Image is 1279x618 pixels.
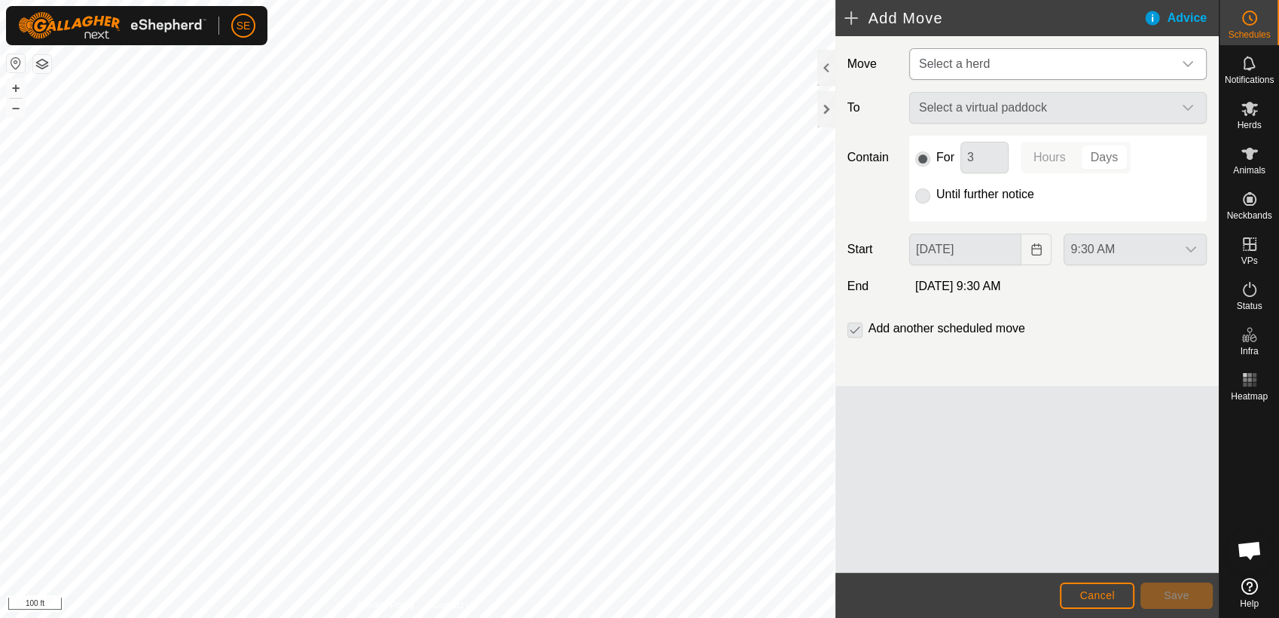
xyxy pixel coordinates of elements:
[432,598,477,612] a: Contact Us
[1164,589,1189,601] span: Save
[1173,49,1203,79] div: dropdown trigger
[237,18,251,34] span: SE
[7,99,25,117] button: –
[33,55,51,73] button: Map Layers
[868,323,1025,335] label: Add another scheduled move
[1140,583,1213,609] button: Save
[936,151,954,164] label: For
[841,148,903,167] label: Contain
[358,598,414,612] a: Privacy Policy
[1143,9,1219,27] div: Advice
[841,92,903,124] label: To
[1241,256,1257,265] span: VPs
[7,79,25,97] button: +
[1237,121,1261,130] span: Herds
[841,240,903,259] label: Start
[1226,211,1271,220] span: Neckbands
[844,9,1143,27] h2: Add Move
[1060,583,1134,609] button: Cancel
[1233,166,1265,175] span: Animals
[913,49,1173,79] span: Select a herd
[1227,528,1272,573] div: Open chat
[1079,589,1115,601] span: Cancel
[7,54,25,72] button: Reset Map
[919,57,990,70] span: Select a herd
[1219,572,1279,614] a: Help
[1225,75,1274,84] span: Notifications
[841,48,903,80] label: Move
[1021,234,1052,265] button: Choose Date
[1228,30,1270,39] span: Schedules
[915,280,1001,292] span: [DATE] 9:30 AM
[1236,301,1262,311] span: Status
[936,188,1034,200] label: Until further notice
[1231,392,1268,401] span: Heatmap
[841,277,903,295] label: End
[1240,599,1259,608] span: Help
[18,12,206,39] img: Gallagher Logo
[1240,347,1258,356] span: Infra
